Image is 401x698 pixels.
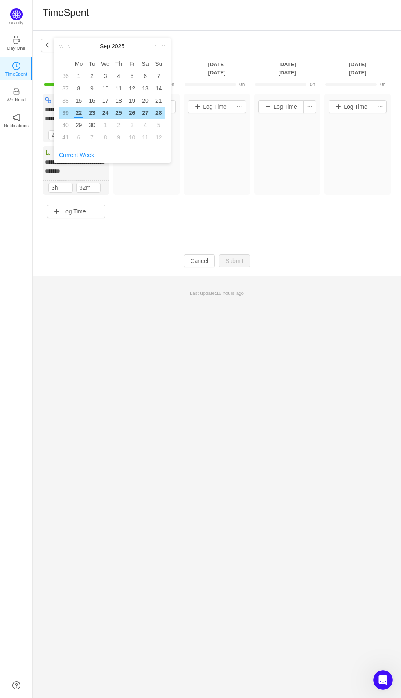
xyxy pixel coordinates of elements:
[7,45,25,52] p: Day One
[74,83,83,93] div: 8
[258,100,304,113] button: Log Time
[127,83,137,93] div: 12
[72,58,86,70] th: Mon
[112,58,126,70] th: Thu
[140,96,150,105] div: 20
[152,94,165,107] td: September 21, 2025
[114,120,124,130] div: 2
[114,96,124,105] div: 18
[152,60,165,67] span: Su
[99,38,111,54] a: Sep
[59,119,72,131] td: 40
[114,132,124,142] div: 9
[101,71,110,81] div: 3
[99,60,112,67] span: We
[99,119,112,131] td: October 1, 2025
[140,120,150,130] div: 4
[139,94,152,107] td: September 20, 2025
[72,119,86,131] td: September 29, 2025
[74,96,83,105] div: 15
[72,131,86,144] td: October 6, 2025
[127,96,137,105] div: 19
[125,94,139,107] td: September 19, 2025
[74,71,83,81] div: 1
[154,108,164,118] div: 28
[125,119,139,131] td: October 3, 2025
[125,70,139,82] td: September 5, 2025
[12,116,20,124] a: icon: notificationNotifications
[87,132,97,142] div: 7
[182,60,252,77] th: [DATE] [DATE]
[10,8,23,20] img: Quantify
[140,83,150,93] div: 13
[59,131,72,144] td: 41
[190,290,244,296] span: Last update:
[101,96,110,105] div: 17
[303,100,316,113] button: icon: ellipsis
[101,132,110,142] div: 8
[87,96,97,105] div: 16
[59,94,72,107] td: 38
[216,290,244,296] span: 15 hours ago
[59,152,94,158] a: Current Week
[86,94,99,107] td: September 16, 2025
[152,82,165,94] td: September 14, 2025
[188,100,233,113] button: Log Time
[151,38,158,54] a: Next month (PageDown)
[12,62,20,70] i: icon: clock-circle
[154,120,164,130] div: 5
[59,107,72,119] td: 39
[219,254,250,267] button: Submit
[184,254,215,267] button: Cancel
[12,36,20,44] i: icon: coffee
[7,96,26,103] p: Workload
[72,70,86,82] td: September 1, 2025
[59,70,72,82] td: 36
[87,71,97,81] div: 2
[12,681,20,689] a: icon: question-circle
[127,108,137,118] div: 26
[87,83,97,93] div: 9
[139,82,152,94] td: September 13, 2025
[45,149,52,156] img: 10315
[112,60,126,67] span: Th
[5,70,27,78] p: TimeSpent
[125,131,139,144] td: October 10, 2025
[154,132,164,142] div: 12
[139,60,152,67] span: Sa
[43,7,89,19] h1: TimeSpent
[12,38,20,47] a: icon: coffeeDay One
[99,58,112,70] th: Wed
[239,82,245,88] span: 0h
[12,64,20,72] a: icon: clock-circleTimeSpent
[87,108,97,118] div: 23
[112,131,126,144] td: October 9, 2025
[127,71,137,81] div: 5
[157,38,167,54] a: Next year (Control + right)
[86,119,99,131] td: September 30, 2025
[99,131,112,144] td: October 8, 2025
[74,132,83,142] div: 6
[112,70,126,82] td: September 4, 2025
[125,58,139,70] th: Fri
[92,205,105,218] button: icon: ellipsis
[99,94,112,107] td: September 17, 2025
[99,107,112,119] td: September 24, 2025
[380,82,385,88] span: 0h
[154,71,164,81] div: 7
[72,107,86,119] td: September 22, 2025
[139,119,152,131] td: October 4, 2025
[47,205,92,218] button: Log Time
[127,120,137,130] div: 3
[374,100,387,113] button: icon: ellipsis
[87,120,97,130] div: 30
[4,122,29,129] p: Notifications
[72,94,86,107] td: September 15, 2025
[152,131,165,144] td: October 12, 2025
[140,108,150,118] div: 27
[112,107,126,119] td: September 25, 2025
[99,82,112,94] td: September 10, 2025
[72,82,86,94] td: September 8, 2025
[86,58,99,70] th: Tue
[127,132,137,142] div: 10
